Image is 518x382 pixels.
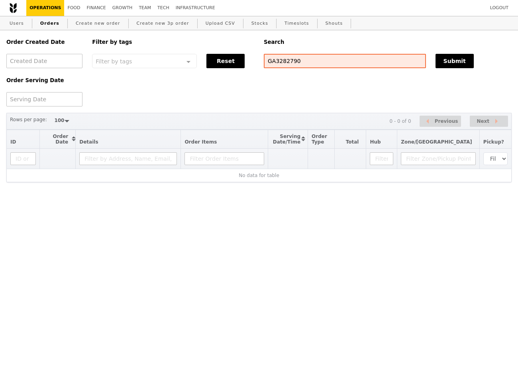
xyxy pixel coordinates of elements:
h5: Search [264,39,512,45]
span: Details [79,139,98,145]
h5: Order Serving Date [6,77,82,83]
span: Previous [435,116,458,126]
span: Pickup? [483,139,504,145]
span: ID [10,139,16,145]
a: Stocks [248,16,271,31]
a: Create new 3p order [133,16,192,31]
a: Timeslots [281,16,312,31]
span: Next [477,116,489,126]
div: 0 - 0 of 0 [389,118,411,124]
input: Filter by Address, Name, Email, Mobile [79,152,177,165]
a: Shouts [322,16,346,31]
span: Order Items [184,139,217,145]
span: Order Type [312,134,327,145]
img: Grain logo [10,3,17,13]
span: Hub [370,139,381,145]
h5: Order Created Date [6,39,82,45]
a: Upload CSV [202,16,238,31]
a: Users [6,16,27,31]
h5: Filter by tags [92,39,254,45]
button: Submit [436,54,474,68]
div: No data for table [10,173,508,178]
input: Created Date [6,54,82,68]
span: Filter by tags [96,57,132,65]
input: Serving Date [6,92,82,106]
input: Search any field [264,54,426,68]
a: Create new order [73,16,124,31]
input: Filter Order Items [184,152,264,165]
button: Previous [420,116,461,127]
button: Next [470,116,508,127]
input: Filter Hub [370,152,393,165]
span: Zone/[GEOGRAPHIC_DATA] [401,139,472,145]
a: Orders [37,16,63,31]
label: Rows per page: [10,116,47,124]
button: Reset [206,54,245,68]
input: Filter Zone/Pickup Point [401,152,476,165]
input: ID or Salesperson name [10,152,36,165]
